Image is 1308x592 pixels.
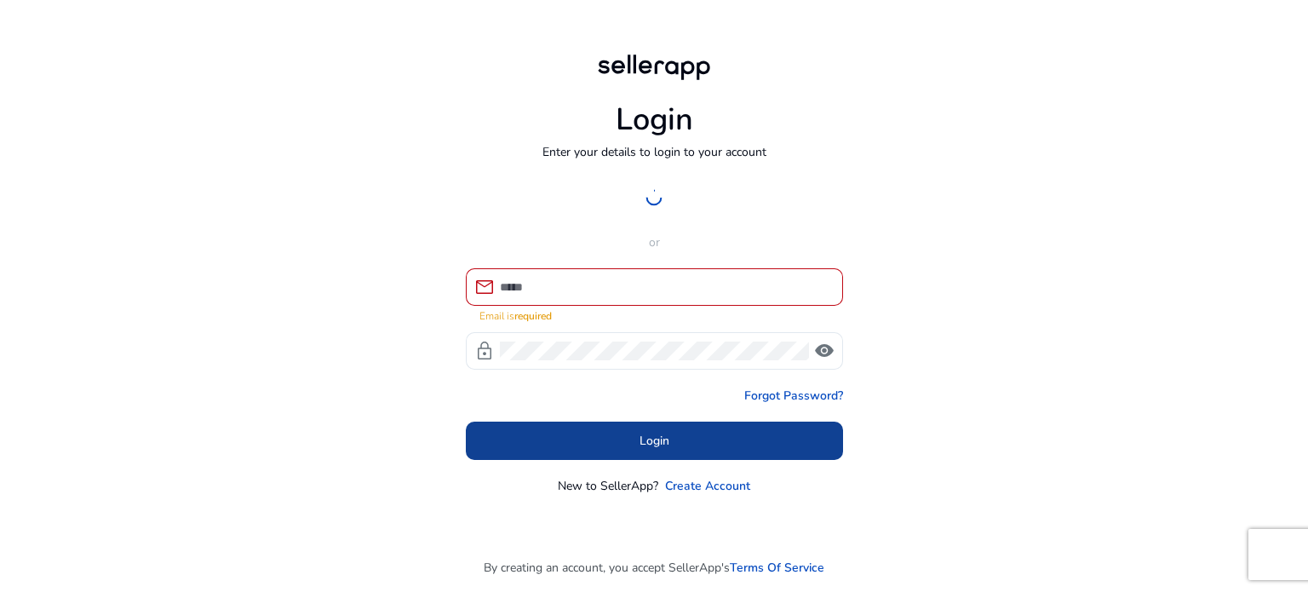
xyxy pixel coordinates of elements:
[542,143,766,161] p: Enter your details to login to your account
[466,233,843,251] p: or
[558,477,658,495] p: New to SellerApp?
[514,309,552,323] strong: required
[640,432,669,450] span: Login
[814,341,835,361] span: visibility
[474,277,495,297] span: mail
[479,306,829,324] mat-error: Email is
[665,477,750,495] a: Create Account
[466,422,843,460] button: Login
[744,387,843,405] a: Forgot Password?
[474,341,495,361] span: lock
[616,101,693,138] h1: Login
[730,559,824,577] a: Terms Of Service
